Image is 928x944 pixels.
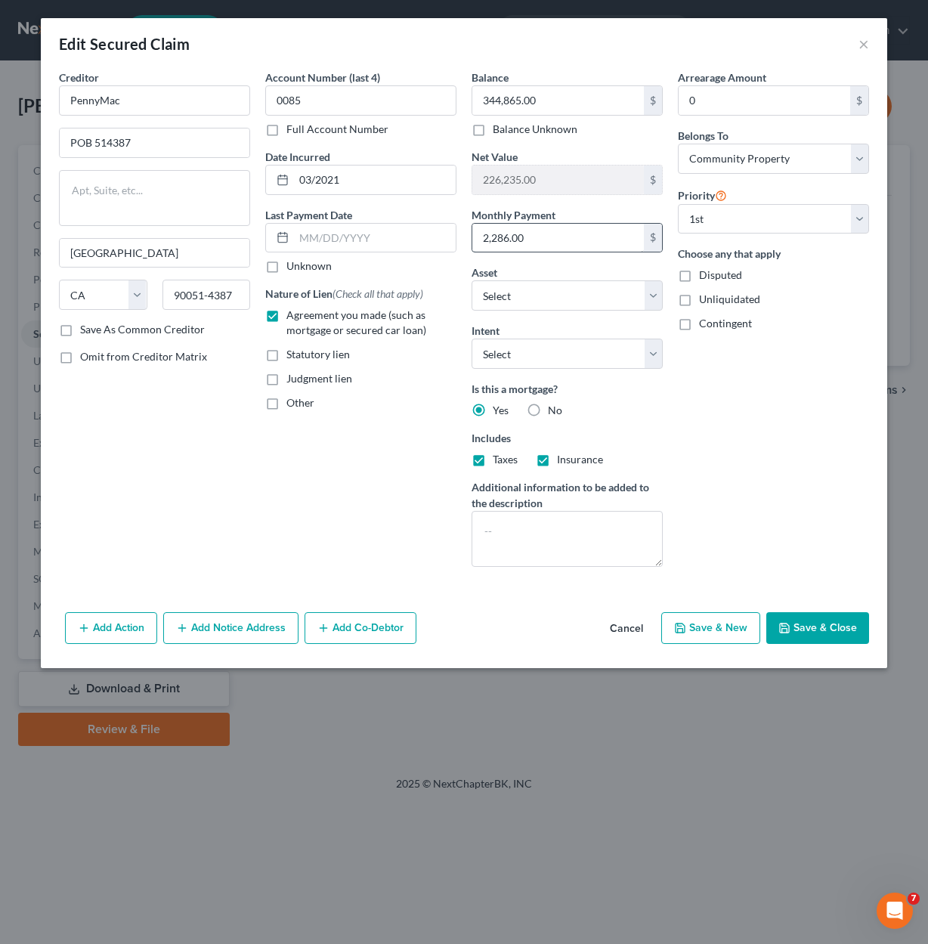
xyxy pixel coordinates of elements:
[472,149,518,165] label: Net Value
[80,350,207,363] span: Omit from Creditor Matrix
[548,404,562,416] span: No
[644,166,662,194] div: $
[678,129,728,142] span: Belongs To
[699,268,742,281] span: Disputed
[557,453,603,466] span: Insurance
[286,372,352,385] span: Judgment lien
[678,186,727,204] label: Priority
[59,33,190,54] div: Edit Secured Claim
[493,404,509,416] span: Yes
[286,122,388,137] label: Full Account Number
[699,292,760,305] span: Unliquidated
[472,430,663,446] label: Includes
[265,207,352,223] label: Last Payment Date
[80,322,205,337] label: Save As Common Creditor
[472,323,500,339] label: Intent
[162,280,251,310] input: Enter zip...
[286,258,332,274] label: Unknown
[472,70,509,85] label: Balance
[679,86,850,115] input: 0.00
[294,224,456,252] input: MM/DD/YYYY
[163,612,299,644] button: Add Notice Address
[493,122,577,137] label: Balance Unknown
[908,893,920,905] span: 7
[59,85,250,116] input: Search creditor by name...
[65,612,157,644] button: Add Action
[472,381,663,397] label: Is this a mortgage?
[286,396,314,409] span: Other
[472,479,663,511] label: Additional information to be added to the description
[644,224,662,252] div: $
[678,246,869,262] label: Choose any that apply
[286,308,426,336] span: Agreement you made (such as mortgage or secured car loan)
[678,70,766,85] label: Arrearage Amount
[644,86,662,115] div: $
[265,149,330,165] label: Date Incurred
[661,612,760,644] button: Save & New
[472,86,644,115] input: 0.00
[472,224,644,252] input: 0.00
[59,71,99,84] span: Creditor
[598,614,655,644] button: Cancel
[850,86,868,115] div: $
[472,166,644,194] input: 0.00
[699,317,752,330] span: Contingent
[294,166,456,194] input: MM/DD/YYYY
[493,453,518,466] span: Taxes
[265,286,423,302] label: Nature of Lien
[60,128,249,157] input: Enter address...
[265,70,380,85] label: Account Number (last 4)
[766,612,869,644] button: Save & Close
[333,287,423,300] span: (Check all that apply)
[472,207,555,223] label: Monthly Payment
[877,893,913,929] iframe: Intercom live chat
[60,239,249,268] input: Enter city...
[286,348,350,361] span: Statutory lien
[858,35,869,53] button: ×
[305,612,416,644] button: Add Co-Debtor
[265,85,456,116] input: XXXX
[472,266,497,279] span: Asset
